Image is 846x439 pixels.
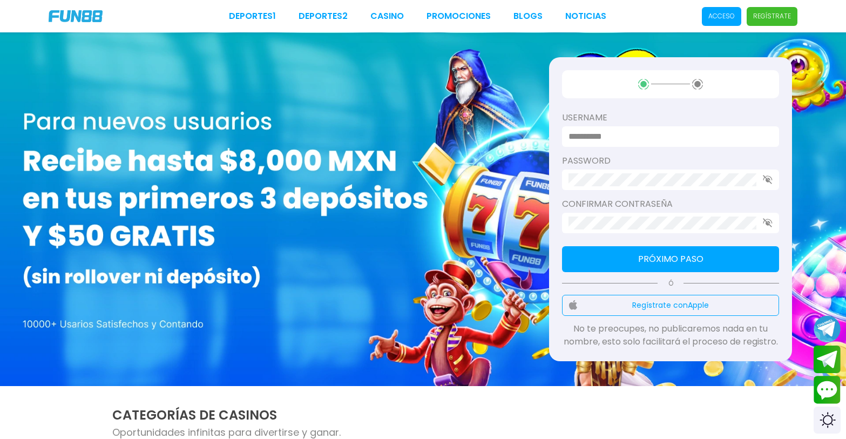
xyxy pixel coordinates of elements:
[112,406,734,425] h2: CATEGORÍAS DE CASINOS
[427,10,491,23] a: Promociones
[562,279,779,288] p: Ó
[299,10,348,23] a: Deportes2
[562,295,779,316] button: Regístrate conApple
[562,111,779,124] label: username
[49,10,103,22] img: Company Logo
[370,10,404,23] a: CASINO
[562,154,779,167] label: password
[229,10,276,23] a: Deportes1
[565,10,606,23] a: NOTICIAS
[562,198,779,211] label: Confirmar contraseña
[708,11,735,21] p: Acceso
[814,376,841,404] button: Contact customer service
[562,322,779,348] p: No te preocupes, no publicaremos nada en tu nombre, esto solo facilitará el proceso de registro.
[513,10,543,23] a: BLOGS
[814,407,841,434] div: Switch theme
[753,11,791,21] p: Regístrate
[814,346,841,374] button: Join telegram
[562,246,779,272] button: Próximo paso
[814,315,841,343] button: Join telegram channel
